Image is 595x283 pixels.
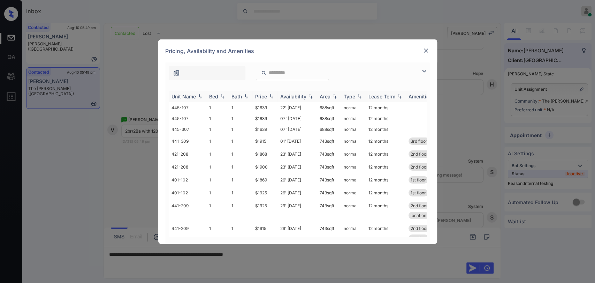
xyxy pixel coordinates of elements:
[219,94,226,99] img: sorting
[277,161,317,173] td: 23' [DATE]
[169,148,206,161] td: 421-208
[341,124,366,135] td: normal
[277,102,317,113] td: 22' [DATE]
[229,161,252,173] td: 1
[268,94,275,99] img: sorting
[366,102,406,113] td: 12 months
[169,124,206,135] td: 445-307
[229,124,252,135] td: 1
[317,173,341,186] td: 743 sqft
[169,161,206,173] td: 421-208
[341,222,366,245] td: normal
[366,148,406,161] td: 12 months
[341,113,366,124] td: normal
[169,186,206,199] td: 401-102
[341,135,366,148] td: normal
[317,222,341,245] td: 743 sqft
[229,173,252,186] td: 1
[317,113,341,124] td: 688 sqft
[206,113,229,124] td: 1
[317,199,341,222] td: 743 sqft
[366,124,406,135] td: 12 months
[280,94,306,99] div: Availability
[277,148,317,161] td: 23' [DATE]
[422,47,429,54] img: close
[229,113,252,124] td: 1
[277,222,317,245] td: 29' [DATE]
[411,164,428,170] span: 2nd floor
[341,161,366,173] td: normal
[252,173,277,186] td: $1869
[261,70,266,76] img: icon-zuma
[169,113,206,124] td: 445-107
[331,94,338,99] img: sorting
[409,94,432,99] div: Amenities
[317,135,341,148] td: 743 sqft
[277,199,317,222] td: 29' [DATE]
[252,124,277,135] td: $1639
[252,186,277,199] td: $1925
[366,161,406,173] td: 12 months
[366,135,406,148] td: 12 months
[277,173,317,186] td: 26' [DATE]
[411,213,426,218] span: location
[171,94,196,99] div: Unit Name
[307,94,314,99] img: sorting
[317,161,341,173] td: 743 sqft
[229,199,252,222] td: 1
[255,94,267,99] div: Price
[173,69,180,76] img: icon-zuma
[252,113,277,124] td: $1639
[169,199,206,222] td: 441-209
[317,102,341,113] td: 688 sqft
[206,102,229,113] td: 1
[341,148,366,161] td: normal
[169,102,206,113] td: 445-107
[252,148,277,161] td: $1868
[317,124,341,135] td: 688 sqft
[206,161,229,173] td: 1
[411,177,426,183] span: 1st floor
[252,102,277,113] td: $1639
[320,94,330,99] div: Area
[411,236,426,241] span: location
[396,94,403,99] img: sorting
[252,222,277,245] td: $1915
[277,186,317,199] td: 26' [DATE]
[206,173,229,186] td: 1
[206,199,229,222] td: 1
[206,135,229,148] td: 1
[206,148,229,161] td: 1
[277,135,317,148] td: 01' [DATE]
[341,199,366,222] td: normal
[341,173,366,186] td: normal
[411,226,428,231] span: 2nd floor
[317,148,341,161] td: 743 sqft
[206,186,229,199] td: 1
[368,94,395,99] div: Lease Term
[277,113,317,124] td: 07' [DATE]
[252,135,277,148] td: $1915
[229,102,252,113] td: 1
[252,199,277,222] td: $1925
[366,186,406,199] td: 12 months
[420,67,428,75] img: icon-zuma
[411,190,426,195] span: 1st floor
[169,135,206,148] td: 441-309
[341,102,366,113] td: normal
[252,161,277,173] td: $1900
[366,199,406,222] td: 12 months
[169,222,206,245] td: 441-209
[206,222,229,245] td: 1
[169,173,206,186] td: 401-102
[229,135,252,148] td: 1
[366,113,406,124] td: 12 months
[344,94,355,99] div: Type
[197,94,204,99] img: sorting
[229,186,252,199] td: 1
[411,203,428,208] span: 2nd floor
[277,124,317,135] td: 07' [DATE]
[411,139,427,144] span: 3rd floor
[209,94,218,99] div: Bed
[356,94,363,99] img: sorting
